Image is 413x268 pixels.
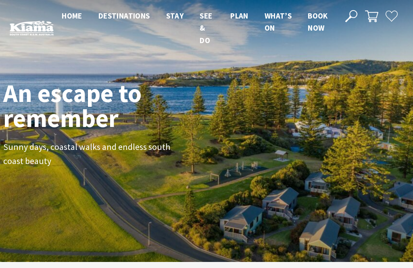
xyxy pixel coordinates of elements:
a: Home [62,11,82,21]
a: Destinations [98,11,150,21]
a: Book now [308,11,328,33]
p: Sunny days, coastal walks and endless south coast beauty [3,140,185,168]
nav: Main Menu [54,10,336,46]
span: See & Do [200,11,212,45]
a: Stay [166,11,184,21]
a: See & Do [200,11,212,46]
h1: An escape to remember [3,81,225,131]
a: Plan [230,11,248,21]
img: Kiama Logo [10,21,54,36]
a: What’s On [265,11,292,33]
